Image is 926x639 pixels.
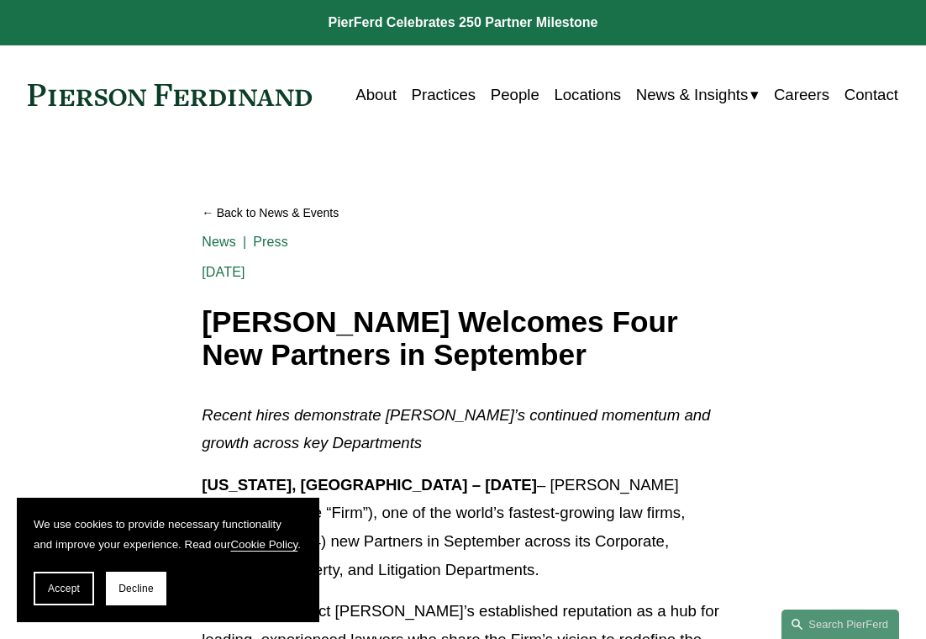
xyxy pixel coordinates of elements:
[202,471,724,584] p: – [PERSON_NAME] (“PierFerd” or the “Firm”), one of the world’s fastest-growing law firms, welcome...
[774,79,829,110] a: Careers
[202,199,724,228] a: Back to News & Events
[636,79,760,110] a: folder dropdown
[781,610,899,639] a: Search this site
[491,79,539,110] a: People
[253,235,288,249] a: Press
[34,515,303,555] p: We use cookies to provide necessary functionality and improve your experience. Read our .
[844,79,898,110] a: Contact
[554,79,621,110] a: Locations
[34,572,94,605] button: Accept
[202,235,236,249] a: News
[202,306,724,371] h1: [PERSON_NAME] Welcomes Four New Partners in September
[118,583,154,594] span: Decline
[355,79,397,110] a: About
[202,476,537,494] strong: [US_STATE], [GEOGRAPHIC_DATA] – [DATE]
[48,583,80,594] span: Accept
[106,572,166,605] button: Decline
[17,498,319,622] section: Cookie banner
[230,538,297,551] a: Cookie Policy
[412,79,476,110] a: Practices
[636,81,749,109] span: News & Insights
[202,265,245,279] span: [DATE]
[202,406,714,452] em: Recent hires demonstrate [PERSON_NAME]’s continued momentum and growth across key Departments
